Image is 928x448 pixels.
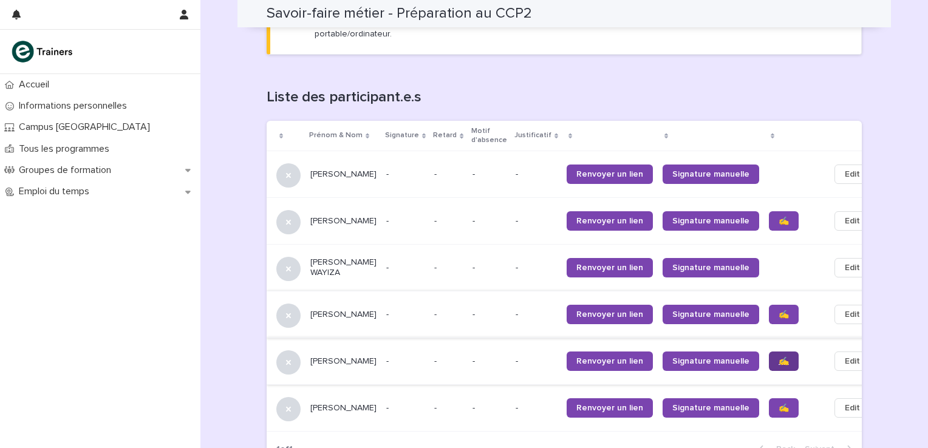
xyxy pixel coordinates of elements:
span: ✍️ [779,217,789,225]
p: - [473,169,506,180]
p: [PERSON_NAME] [310,310,377,320]
p: - [386,310,425,320]
span: ✍️ [779,357,789,365]
p: Prénom & Nom [309,129,363,142]
tr: [PERSON_NAME]--- --Renvoyer un lienSignature manuelle✍️Edit [267,338,890,384]
a: Signature manuelle [663,398,759,418]
a: ✍️ [769,398,799,418]
a: ✍️ [769,305,799,324]
p: - [516,263,557,273]
p: - [473,356,506,367]
button: Edit [834,258,870,277]
span: Edit [845,168,860,180]
span: Signature manuelle [672,263,749,272]
span: Edit [845,262,860,274]
p: - [386,216,425,226]
p: - [516,403,557,413]
span: Renvoyer un lien [576,217,643,225]
span: ✍️ [779,404,789,412]
span: Signature manuelle [672,357,749,365]
a: Signature manuelle [663,258,759,277]
p: Retard [433,129,457,142]
p: Tous les programmes [14,143,119,155]
p: [PERSON_NAME] [310,216,377,226]
p: Justificatif [514,129,551,142]
p: - [516,216,557,226]
p: - [434,214,439,226]
a: Renvoyer un lien [567,165,653,184]
tr: [PERSON_NAME] WAYIZA--- --Renvoyer un lienSignature manuelleEdit [267,244,890,291]
p: - [386,169,425,180]
a: Renvoyer un lien [567,305,653,324]
span: Edit [845,215,860,227]
p: - [516,356,557,367]
span: ✍️ [779,310,789,319]
a: Signature manuelle [663,305,759,324]
span: Signature manuelle [672,217,749,225]
p: - [473,310,506,320]
p: - [434,260,439,273]
img: K0CqGN7SDeD6s4JG8KQk [10,39,77,64]
span: Renvoyer un lien [576,263,643,272]
p: - [473,403,506,413]
p: - [386,403,425,413]
a: Renvoyer un lien [567,398,653,418]
tr: [PERSON_NAME]--- --Renvoyer un lienSignature manuelle✍️Edit [267,384,890,431]
h2: Savoir-faire métier - Préparation au CCP2 [267,5,532,22]
a: Signature manuelle [663,351,759,371]
h1: Liste des participant.e.s [267,89,862,106]
p: Campus [GEOGRAPHIC_DATA] [14,121,160,133]
p: - [473,263,506,273]
p: Groupes de formation [14,165,121,176]
p: - [386,356,425,367]
span: Renvoyer un lien [576,170,643,178]
a: ✍️ [769,211,799,231]
a: ✍️ [769,351,799,371]
p: [PERSON_NAME] [310,169,377,180]
p: - [434,354,439,367]
tr: [PERSON_NAME]--- --Renvoyer un lienSignature manuelle✍️Edit [267,197,890,244]
span: Edit [845,402,860,414]
p: - [434,401,439,413]
p: [PERSON_NAME] WAYIZA [310,257,377,278]
p: Accueil [14,79,59,90]
span: Renvoyer un lien [576,310,643,319]
tr: [PERSON_NAME]--- --Renvoyer un lienSignature manuelleEdit [267,151,890,197]
p: - [516,169,557,180]
button: Edit [834,351,870,371]
p: Signature [385,129,419,142]
p: Informations personnelles [14,100,137,112]
p: Emploi du temps [14,186,99,197]
span: Signature manuelle [672,404,749,412]
span: Edit [845,355,860,367]
span: Renvoyer un lien [576,404,643,412]
button: Edit [834,211,870,231]
p: - [434,167,439,180]
a: Renvoyer un lien [567,258,653,277]
a: Renvoyer un lien [567,351,653,371]
a: Renvoyer un lien [567,211,653,231]
button: Edit [834,165,870,184]
span: Signature manuelle [672,310,749,319]
p: [PERSON_NAME] [310,403,377,413]
span: Edit [845,308,860,321]
span: Signature manuelle [672,170,749,178]
button: Edit [834,305,870,324]
p: - [386,263,425,273]
tr: [PERSON_NAME]--- --Renvoyer un lienSignature manuelle✍️Edit [267,291,890,338]
a: Signature manuelle [663,165,759,184]
span: Renvoyer un lien [576,357,643,365]
button: Edit [834,398,870,418]
p: - [434,307,439,320]
p: [PERSON_NAME] [310,356,377,367]
p: - [516,310,557,320]
a: Signature manuelle [663,211,759,231]
p: Motif d'absence [471,124,507,147]
p: - [473,216,506,226]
